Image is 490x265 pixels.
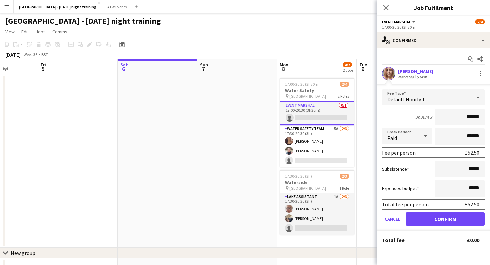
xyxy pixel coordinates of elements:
button: [GEOGRAPHIC_DATA] - [DATE] night training [14,0,102,13]
app-card-role: Event Marshal0/117:00-20:30 (3h30m) [280,101,354,125]
span: [GEOGRAPHIC_DATA] [289,186,326,191]
div: 5.6km [415,74,428,79]
a: Edit [19,27,32,36]
span: 17:00-20:30 (3h30m) [285,82,320,87]
div: Confirmed [377,32,490,48]
app-card-role: Water Safety Team5A2/317:30-20:30 (3h)[PERSON_NAME][PERSON_NAME] [280,125,354,167]
div: New group [11,250,35,256]
span: Jobs [36,29,46,35]
div: [PERSON_NAME] [398,68,433,74]
button: Event Marshal [382,19,416,24]
div: £52.50 [465,149,479,156]
span: 2/4 [475,19,485,24]
h3: Job Fulfilment [377,3,490,12]
div: 3h30m x [415,114,432,120]
button: Cancel [382,212,403,226]
span: [GEOGRAPHIC_DATA] [289,94,326,99]
span: 2/4 [340,82,349,87]
button: Confirm [406,212,485,226]
span: 6 [119,65,128,73]
span: 2 Roles [338,94,349,99]
div: 17:00-20:30 (3h30m) [382,25,485,30]
span: Paid [387,135,397,141]
span: 7 [199,65,208,73]
h3: Water Safety [280,87,354,93]
button: ATW Events [102,0,132,13]
div: Fee per person [382,149,416,156]
app-job-card: 17:00-20:30 (3h30m)2/4Water Safety [GEOGRAPHIC_DATA]2 RolesEvent Marshal0/117:00-20:30 (3h30m) Wa... [280,78,354,167]
span: 9 [358,65,367,73]
div: £0.00 [467,237,479,243]
span: Tue [359,62,367,67]
a: View [3,27,17,36]
div: [DATE] [5,51,21,58]
span: 1 Role [339,186,349,191]
app-card-role: Lake Assistant1A2/317:30-20:30 (3h)[PERSON_NAME][PERSON_NAME] [280,193,354,235]
span: Fri [41,62,46,67]
h1: [GEOGRAPHIC_DATA] - [DATE] night training [5,16,161,26]
label: Expenses budget [382,185,419,191]
span: Event Marshal [382,19,411,24]
span: 5 [40,65,46,73]
div: BST [41,52,48,57]
span: Edit [21,29,29,35]
app-job-card: 17:30-20:30 (3h)2/3Waterside [GEOGRAPHIC_DATA]1 RoleLake Assistant1A2/317:30-20:30 (3h)[PERSON_NA... [280,170,354,235]
div: Total fee per person [382,201,429,208]
span: Week 36 [22,52,39,57]
span: View [5,29,15,35]
div: £52.50 [465,201,479,208]
span: 4/7 [343,62,352,67]
span: Sat [120,62,128,67]
span: Mon [280,62,288,67]
label: Subsistence [382,166,409,172]
a: Jobs [33,27,48,36]
span: Sun [200,62,208,67]
span: 8 [279,65,288,73]
div: Total fee [382,237,405,243]
span: Default Hourly 1 [387,96,425,103]
span: 17:30-20:30 (3h) [285,174,312,179]
div: 2 Jobs [343,68,353,73]
span: Comms [52,29,67,35]
div: Not rated [398,74,415,79]
span: 2/3 [340,174,349,179]
a: Comms [50,27,70,36]
h3: Waterside [280,179,354,185]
